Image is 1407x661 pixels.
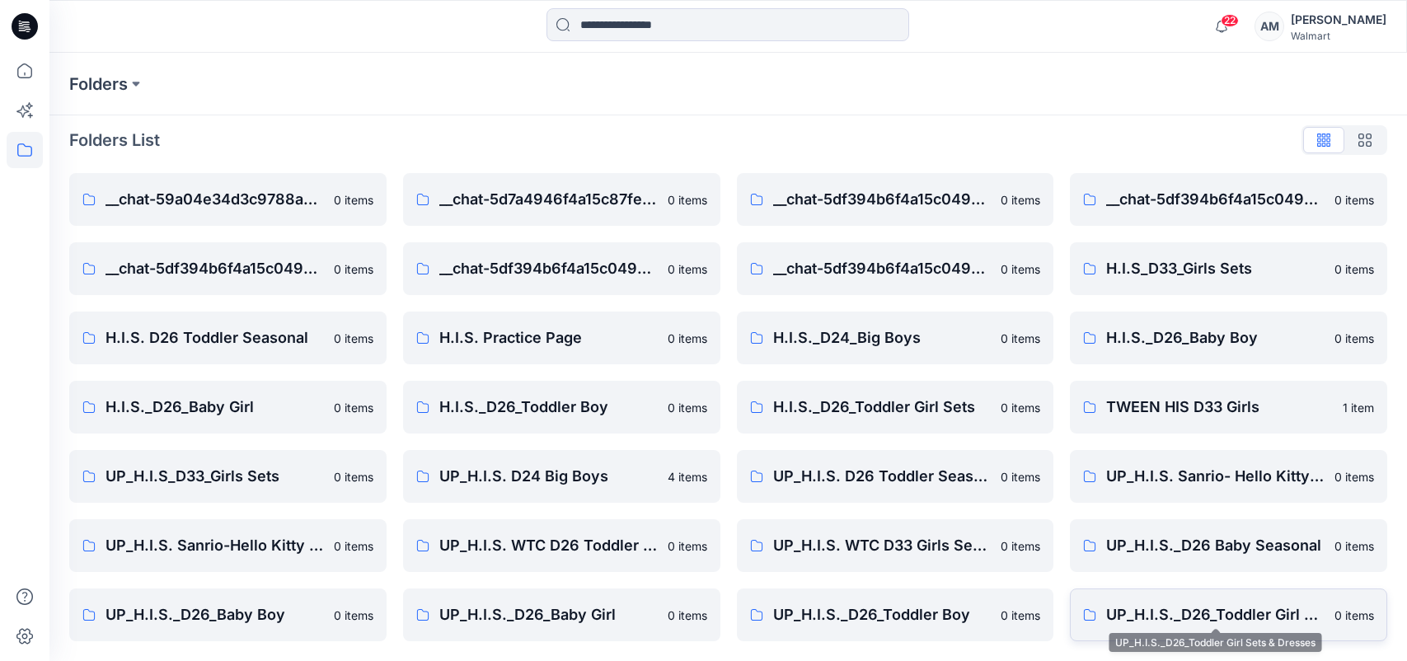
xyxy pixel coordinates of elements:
p: 0 items [1001,537,1040,555]
p: H.I.S. D26 Toddler Seasonal [106,326,324,349]
a: __chat-5df394b6f4a15c049a30f1a9-5ea88596f4a15c17be65c6b80 items [737,173,1054,226]
a: UP_H.I.S._D26_Toddler Girl Sets & Dresses0 items [1070,588,1387,641]
p: 0 items [334,537,373,555]
p: 0 items [1334,468,1374,485]
p: 0 items [668,607,707,624]
p: 0 items [668,399,707,416]
p: __chat-59a04e34d3c9788a960db54d-5df394b6f4a15c049a30f1a9 [106,188,324,211]
p: UP_H.I.S._D26_Baby Girl [439,603,658,626]
a: UP_H.I.S. WTC D26 Toddler Seasonal0 items [403,519,720,572]
p: 0 items [668,260,707,278]
a: TWEEN HIS D33 Girls1 item [1070,381,1387,434]
p: UP_H.I.S._D26_Baby Boy [106,603,324,626]
a: UP_H.I.S._D26_Baby Girl0 items [403,588,720,641]
p: UP_H.I.S. WTC D33 Girls Seasonal [773,534,992,557]
p: 0 items [1001,330,1040,347]
a: UP_H.I.S. WTC D33 Girls Seasonal0 items [737,519,1054,572]
p: TWEEN HIS D33 Girls [1106,396,1333,419]
a: H.I.S._D26_Toddler Girl Sets0 items [737,381,1054,434]
p: 0 items [334,260,373,278]
a: UP_H.I.S._D26_Toddler Boy0 items [737,588,1054,641]
p: 0 items [1001,191,1040,209]
a: H.I.S_D33_Girls Sets0 items [1070,242,1387,295]
p: H.I.S._D26_Toddler Girl Sets [773,396,992,419]
p: UP_H.I.S. Sanrio- Hello Kitty D33 Girls [1106,465,1325,488]
p: 4 items [668,468,707,485]
p: H.I.S._D24_Big Boys [773,326,992,349]
p: 0 items [1334,330,1374,347]
a: __chat-5df394b6f4a15c049a30f1a9-5fc80c83f4a15c77ea02bd140 items [403,242,720,295]
a: __chat-5d7a4946f4a15c87fe35e50d-5df394b6f4a15c049a30f1a90 items [403,173,720,226]
p: H.I.S._D26_Toddler Boy [439,396,658,419]
p: 0 items [668,191,707,209]
p: 0 items [1334,191,1374,209]
p: 1 item [1343,399,1374,416]
p: Folders List [69,128,160,152]
div: [PERSON_NAME] [1291,10,1386,30]
p: __chat-5df394b6f4a15c049a30f1a9-5fc80c83f4a15c77ea02bd14 [439,257,658,280]
p: 0 items [334,607,373,624]
p: UP_H.I.S._D26 Baby Seasonal [1106,534,1325,557]
p: UP_H.I.S. D26 Toddler Seasonal [773,465,992,488]
p: UP_H.I.S._D26_Toddler Boy [773,603,992,626]
p: __chat-5df394b6f4a15c049a30f1a9-5ea885e0f4a15c17be65c6c4 [1106,188,1325,211]
p: 0 items [334,399,373,416]
p: H.I.S._D26_Baby Girl [106,396,324,419]
p: 0 items [1001,468,1040,485]
a: UP_H.I.S. Sanrio- Hello Kitty D33 Girls0 items [1070,450,1387,503]
p: H.I.S._D26_Baby Boy [1106,326,1325,349]
p: 0 items [1334,607,1374,624]
p: __chat-5df394b6f4a15c049a30f1a9-5fe20283f4a15cd81e691154 [773,257,992,280]
a: H.I.S. D26 Toddler Seasonal0 items [69,312,387,364]
a: H.I.S._D26_Baby Boy0 items [1070,312,1387,364]
a: UP_H.I.S._D26 Baby Seasonal0 items [1070,519,1387,572]
p: __chat-5df394b6f4a15c049a30f1a9-5ea88608f4a15c17c164db4e [106,257,324,280]
p: UP_H.I.S_D33_Girls Sets [106,465,324,488]
span: 22 [1221,14,1239,27]
a: H.I.S._D24_Big Boys0 items [737,312,1054,364]
a: __chat-59a04e34d3c9788a960db54d-5df394b6f4a15c049a30f1a90 items [69,173,387,226]
p: 0 items [1001,260,1040,278]
p: UP_H.I.S. Sanrio-Hello Kitty D26 Toddler Girls [106,534,324,557]
div: AM [1255,12,1284,41]
a: __chat-5df394b6f4a15c049a30f1a9-5fe20283f4a15cd81e6911540 items [737,242,1054,295]
a: UP_H.I.S._D26_Baby Boy0 items [69,588,387,641]
p: 0 items [334,468,373,485]
p: __chat-5d7a4946f4a15c87fe35e50d-5df394b6f4a15c049a30f1a9 [439,188,658,211]
a: H.I.S._D26_Toddler Boy0 items [403,381,720,434]
p: 0 items [668,537,707,555]
p: H.I.S_D33_Girls Sets [1106,257,1325,280]
p: 0 items [1334,537,1374,555]
a: UP_H.I.S. Sanrio-Hello Kitty D26 Toddler Girls0 items [69,519,387,572]
a: Folders [69,73,128,96]
a: UP_H.I.S. D26 Toddler Seasonal0 items [737,450,1054,503]
p: 0 items [668,330,707,347]
a: __chat-5df394b6f4a15c049a30f1a9-5ea885e0f4a15c17be65c6c40 items [1070,173,1387,226]
p: 0 items [334,330,373,347]
p: __chat-5df394b6f4a15c049a30f1a9-5ea88596f4a15c17be65c6b8 [773,188,992,211]
a: UP_H.I.S_D33_Girls Sets0 items [69,450,387,503]
a: H.I.S._D26_Baby Girl0 items [69,381,387,434]
p: 0 items [1334,260,1374,278]
p: H.I.S. Practice Page [439,326,658,349]
p: UP_H.I.S._D26_Toddler Girl Sets & Dresses [1106,603,1325,626]
p: UP_H.I.S. WTC D26 Toddler Seasonal [439,534,658,557]
p: 0 items [1001,607,1040,624]
a: H.I.S. Practice Page0 items [403,312,720,364]
a: UP_H.I.S. D24 Big Boys4 items [403,450,720,503]
a: __chat-5df394b6f4a15c049a30f1a9-5ea88608f4a15c17c164db4e0 items [69,242,387,295]
p: 0 items [334,191,373,209]
p: 0 items [1001,399,1040,416]
div: Walmart [1291,30,1386,42]
p: UP_H.I.S. D24 Big Boys [439,465,658,488]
